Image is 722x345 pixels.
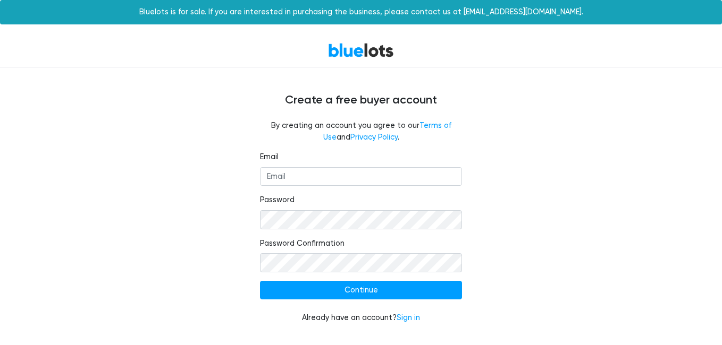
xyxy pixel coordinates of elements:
label: Password [260,194,295,206]
a: Privacy Policy [350,133,398,142]
h4: Create a free buyer account [42,93,680,107]
a: Terms of Use [323,121,451,142]
label: Password Confirmation [260,238,345,249]
fieldset: By creating an account you agree to our and . [260,120,462,143]
a: BlueLots [328,42,394,58]
input: Email [260,167,462,186]
div: Already have an account? [260,312,462,324]
label: Email [260,151,279,163]
a: Sign in [397,313,420,322]
input: Continue [260,281,462,300]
